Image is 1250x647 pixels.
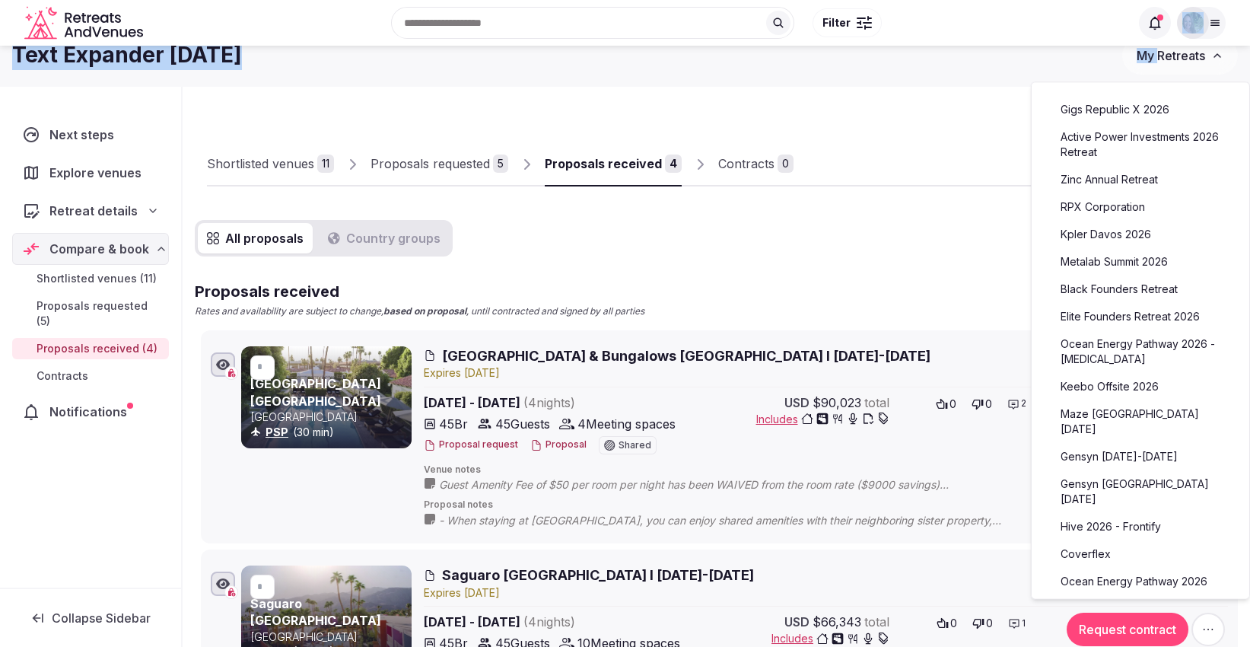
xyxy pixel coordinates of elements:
[424,438,518,451] button: Proposal request
[12,365,169,387] a: Contracts
[12,338,169,359] a: Proposals received (4)
[371,142,508,186] a: Proposals requested5
[424,464,1228,476] span: Venue notes
[49,403,133,421] span: Notifications
[250,629,409,645] p: [GEOGRAPHIC_DATA]
[12,157,169,189] a: Explore venues
[985,397,992,412] span: 0
[12,268,169,289] a: Shortlisted venues (11)
[784,394,809,412] span: USD
[932,613,962,634] button: 0
[37,271,157,286] span: Shortlisted venues (11)
[1047,277,1234,301] a: Black Founders Retreat
[665,155,682,173] div: 4
[49,164,148,182] span: Explore venues
[1047,569,1234,594] a: Ocean Energy Pathway 2026
[968,613,997,634] button: 0
[493,155,508,173] div: 5
[424,365,1228,381] div: Expire s [DATE]
[530,438,587,451] button: Proposal
[1047,515,1234,539] a: Hive 2026 - Frontify
[1047,250,1234,274] a: Metalab Summit 2026
[37,298,163,329] span: Proposals requested (5)
[12,396,169,428] a: Notifications
[718,155,774,173] div: Contracts
[1047,402,1234,441] a: Maze [GEOGRAPHIC_DATA] [DATE]
[195,281,644,302] h2: Proposals received
[250,410,409,425] p: [GEOGRAPHIC_DATA]
[577,415,676,433] span: 4 Meeting spaces
[619,441,651,450] span: Shared
[1047,167,1234,192] a: Zinc Annual Retreat
[1047,332,1234,371] a: Ocean Energy Pathway 2026 - [MEDICAL_DATA]
[383,305,466,317] strong: based on proposal
[495,415,550,433] span: 45 Guests
[1047,222,1234,247] a: Kpler Davos 2026
[771,631,889,646] button: Includes
[1003,613,1030,634] button: 1
[49,240,149,258] span: Compare & book
[864,613,889,631] span: total
[266,425,288,438] a: PSP
[1047,304,1234,329] a: Elite Founders Retreat 2026
[784,613,809,631] span: USD
[37,368,88,384] span: Contracts
[864,394,889,412] span: total
[250,425,409,440] div: (30 min)
[1182,12,1204,33] img: Shay Tippie
[207,155,314,173] div: Shortlisted venues
[52,610,151,626] span: Collapse Sidebar
[931,394,961,415] button: 0
[523,395,575,410] span: ( 4 night s )
[1022,617,1026,630] span: 1
[813,8,882,37] button: Filter
[37,341,157,356] span: Proposals received (4)
[967,394,997,415] button: 0
[1047,97,1234,122] a: Gigs Republic X 2026
[424,394,692,412] span: [DATE] - [DATE]
[12,601,169,635] button: Collapse Sidebar
[523,614,575,629] span: ( 4 night s )
[424,585,1228,601] div: Expire s [DATE]
[986,616,993,631] span: 0
[424,499,1228,512] span: Proposal notes
[756,412,889,427] button: Includes
[1047,472,1234,512] a: Gensyn [GEOGRAPHIC_DATA] [DATE]
[319,223,450,253] button: Country groups
[12,295,169,332] a: Proposals requested (5)
[813,394,861,412] span: $90,023
[813,613,861,631] span: $66,343
[371,155,490,173] div: Proposals requested
[424,613,692,631] span: [DATE] - [DATE]
[250,376,381,408] a: [GEOGRAPHIC_DATA] [GEOGRAPHIC_DATA]
[442,566,754,585] span: Saguaro [GEOGRAPHIC_DATA] I [DATE]-[DATE]
[49,202,138,220] span: Retreat details
[12,119,169,151] a: Next steps
[1047,542,1234,566] a: Coverflex
[1003,394,1031,415] button: 2
[949,397,956,412] span: 0
[439,513,1105,528] span: - When staying at [GEOGRAPHIC_DATA], you can enjoy shared amenities with their neighboring sister...
[24,6,146,40] svg: Retreats and Venues company logo
[439,415,468,433] span: 45 Br
[439,477,1092,492] span: ​Guest Amenity Fee of $50 per room per night has been WAIVED from the room rate ($9000 savings) ​...
[778,155,794,173] div: 0
[950,616,957,631] span: 0
[1021,397,1026,410] span: 2
[49,126,120,144] span: Next steps
[198,223,313,253] button: All proposals
[442,346,930,365] span: [GEOGRAPHIC_DATA] & Bungalows [GEOGRAPHIC_DATA] I [DATE]-[DATE]
[1047,374,1234,399] a: Keebo Offsite 2026
[1047,445,1234,469] a: Gensyn [DATE]-[DATE]
[545,155,662,173] div: Proposals received
[822,15,851,30] span: Filter
[1067,613,1188,646] button: Request contract
[1047,125,1234,164] a: Active Power Investments 2026 Retreat
[207,142,334,186] a: Shortlisted venues11
[24,6,146,40] a: Visit the homepage
[317,155,334,173] div: 11
[718,142,794,186] a: Contracts0
[195,305,644,318] p: Rates and availability are subject to change, , until contracted and signed by all parties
